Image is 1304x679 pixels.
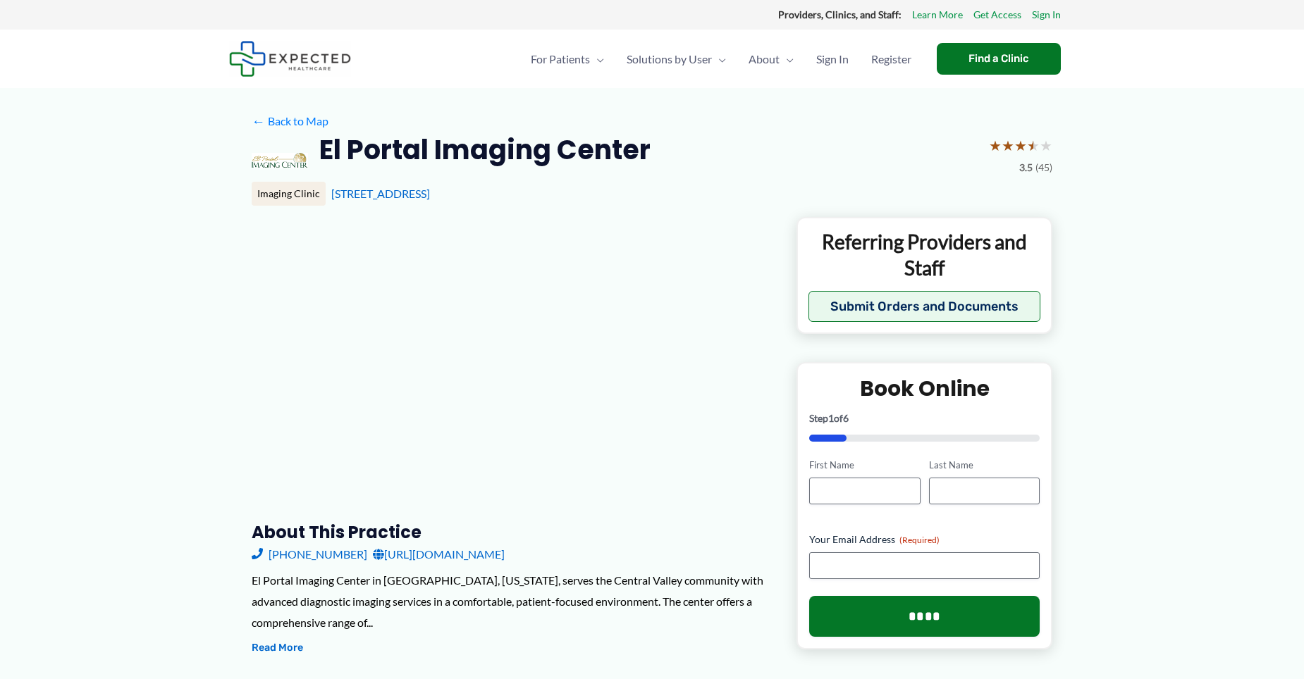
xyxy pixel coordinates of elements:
nav: Primary Site Navigation [519,35,923,84]
h2: Book Online [809,375,1040,402]
a: [PHONE_NUMBER] [252,544,367,565]
img: Expected Healthcare Logo - side, dark font, small [229,41,351,77]
a: Sign In [1032,6,1061,24]
a: AboutMenu Toggle [737,35,805,84]
span: Sign In [816,35,849,84]
span: (45) [1035,158,1052,177]
label: Last Name [929,459,1040,472]
label: First Name [809,459,920,472]
p: Step of [809,413,1040,423]
span: For Patients [531,35,590,84]
a: ←Back to Map [252,111,328,132]
a: Get Access [973,6,1021,24]
span: ★ [1027,132,1040,158]
span: ★ [989,132,1002,158]
a: Learn More [912,6,963,24]
h3: About this practice [252,521,774,543]
a: Sign In [805,35,860,84]
span: Menu Toggle [712,35,726,84]
span: ★ [1040,132,1052,158]
span: (Required) [899,535,940,545]
span: Solutions by User [627,35,712,84]
div: Imaging Clinic [252,182,326,206]
span: Menu Toggle [590,35,604,84]
span: ★ [1002,132,1014,158]
a: [URL][DOMAIN_NAME] [373,544,505,565]
div: El Portal Imaging Center in [GEOGRAPHIC_DATA], [US_STATE], serves the Central Valley community wi... [252,570,774,633]
strong: Providers, Clinics, and Staff: [778,8,902,20]
span: 1 [828,412,834,424]
a: Solutions by UserMenu Toggle [615,35,737,84]
span: ★ [1014,132,1027,158]
span: About [749,35,780,84]
label: Your Email Address [809,532,1040,547]
a: Register [860,35,923,84]
span: 3.5 [1019,158,1033,177]
span: 6 [843,412,849,424]
span: ← [252,114,265,127]
p: Referring Providers and Staff [808,229,1040,280]
a: [STREET_ADDRESS] [331,187,430,200]
button: Read More [252,640,303,656]
a: For PatientsMenu Toggle [519,35,615,84]
button: Submit Orders and Documents [808,291,1040,322]
h2: El Portal Imaging Center [319,132,651,167]
a: Find a Clinic [937,43,1061,75]
span: Menu Toggle [780,35,794,84]
span: Register [871,35,911,84]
